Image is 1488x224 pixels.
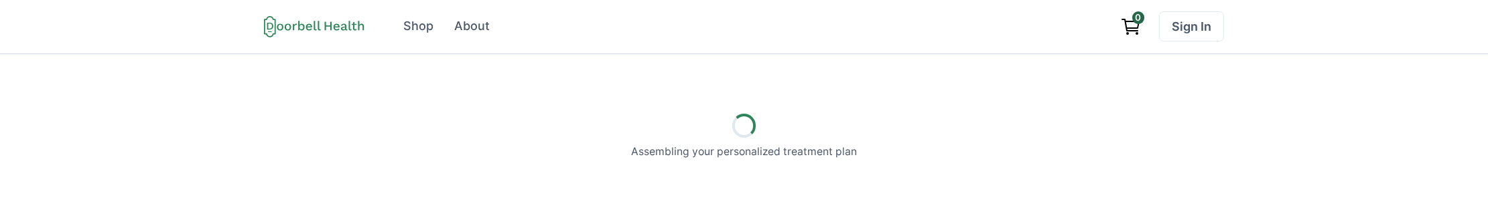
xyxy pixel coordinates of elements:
[446,11,499,41] a: About
[403,17,433,35] div: Shop
[395,11,443,41] a: Shop
[454,17,490,35] div: About
[1159,11,1224,41] a: Sign In
[631,144,857,160] p: Assembling your personalized treatment plan
[1114,11,1148,41] a: View cart
[1132,11,1144,23] span: 0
